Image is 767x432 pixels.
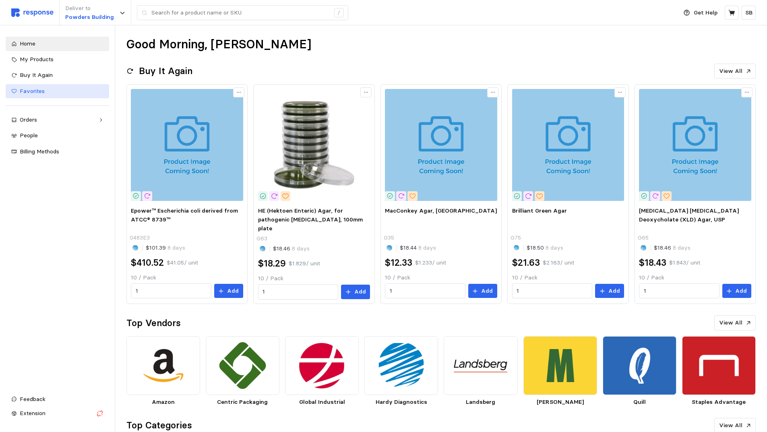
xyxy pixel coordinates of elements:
button: View All [714,315,756,331]
p: 10 / Pack [131,273,243,282]
h2: $410.52 [131,256,164,269]
img: 63258c51-adb8-4b2a-9b0d-7eba9747dc41.png [682,336,756,395]
h2: $12.33 [385,256,412,269]
button: Add [214,284,243,298]
p: $18.46 [654,244,691,252]
input: Search for a product name or SKU [151,6,330,20]
p: 0483E3 [130,234,150,242]
input: Qty [517,284,587,298]
p: Add [354,287,366,296]
img: svg%3e [11,8,54,17]
button: Extension [6,406,109,421]
button: Add [722,284,751,298]
span: 8 days [544,244,563,251]
button: SB [742,6,756,20]
p: Centric Packaging [206,398,279,407]
button: View All [714,64,756,79]
span: 8 days [417,244,436,251]
p: $101.39 [146,244,185,252]
span: [MEDICAL_DATA] [MEDICAL_DATA] Deoxycholate (XLD) Agar, USP [639,207,739,223]
img: bfee157a-10f7-4112-a573-b61f8e2e3b38.png [603,336,676,395]
h2: Top Categories [126,419,192,432]
h2: $21.63 [512,256,540,269]
span: MacConkey Agar, [GEOGRAPHIC_DATA] [385,207,497,214]
input: Qty [390,284,461,298]
p: Powders Building [65,13,114,22]
img: d7805571-9dbc-467d-9567-a24a98a66352.png [126,336,200,395]
a: Orders [6,113,109,127]
p: Deliver to [65,4,114,13]
h2: Top Vendors [126,317,181,329]
a: People [6,128,109,143]
img: g75_1.jpg [512,89,624,201]
span: My Products [20,56,54,63]
p: 10 / Pack [639,273,751,282]
button: Add [341,285,370,299]
p: $18.44 [400,244,436,252]
span: Buy It Again [20,71,53,79]
span: 8 days [671,244,691,251]
a: Home [6,37,109,51]
p: 10 / Pack [385,273,497,282]
p: Global Industrial [285,398,359,407]
p: Quill [603,398,676,407]
p: View All [719,421,742,430]
img: 771c76c0-1592-4d67-9e09-d6ea890d945b.png [285,336,359,395]
p: G65 [638,234,649,242]
span: 8 days [290,245,310,252]
p: 10 / Pack [258,274,370,283]
button: Feedback [6,392,109,407]
p: $2.163 / unit [543,258,574,267]
p: [PERSON_NAME] [523,398,597,407]
a: My Products [6,52,109,67]
img: 28d3e18e-6544-46cd-9dd4-0f3bdfdd001e.png [523,336,597,395]
img: 4fb1f975-dd51-453c-b64f-21541b49956d.png [364,336,438,395]
h2: Buy It Again [139,65,192,77]
h2: $18.29 [258,257,286,270]
button: Get Help [679,5,722,21]
button: Add [595,284,624,298]
p: G63 [256,234,267,243]
img: g65_1.jpg [639,89,751,201]
p: Add [227,287,239,296]
span: Feedback [20,395,45,403]
p: Amazon [126,398,200,407]
input: Qty [644,284,715,298]
img: 7d13bdb8-9cc8-4315-963f-af194109c12d.png [444,336,517,395]
div: / [334,8,344,18]
p: G35 [384,234,394,242]
span: Brilliant Green Agar [512,207,567,214]
p: Get Help [694,8,717,17]
p: View All [719,67,742,76]
span: Home [20,40,35,47]
p: 10 / Pack [512,273,624,282]
img: g35_1.jpg [385,89,497,201]
input: Qty [136,284,207,298]
p: $41.05 / unit [167,258,198,267]
p: Add [735,287,747,296]
p: $1.233 / unit [415,258,446,267]
span: Epower™ Escherichia coli derived from ATCC® 8739™ [131,207,238,223]
a: Favorites [6,84,109,99]
input: Qty [263,285,333,299]
button: Add [468,284,497,298]
img: b57ebca9-4645-4b82-9362-c975cc40820f.png [206,336,279,395]
a: Buy It Again [6,68,109,83]
div: Orders [20,116,95,124]
span: Extension [20,409,45,417]
h1: Good Morning, [PERSON_NAME] [126,37,311,52]
img: g63_1.jpg [258,89,370,201]
p: Staples Advantage [682,398,756,407]
p: $18.46 [273,244,310,253]
a: Billing Methods [6,145,109,159]
span: 8 days [166,244,185,251]
p: Add [481,287,493,296]
h2: $18.43 [639,256,666,269]
p: G75 [511,234,521,242]
img: image_coming_soon.png [131,89,243,201]
p: Add [608,287,620,296]
span: People [20,132,38,139]
p: $1.843 / unit [669,258,700,267]
span: HE (Hektoen Enteric) Agar, for pathogenic [MEDICAL_DATA], 100mm plate [258,207,363,232]
p: SB [745,8,753,17]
